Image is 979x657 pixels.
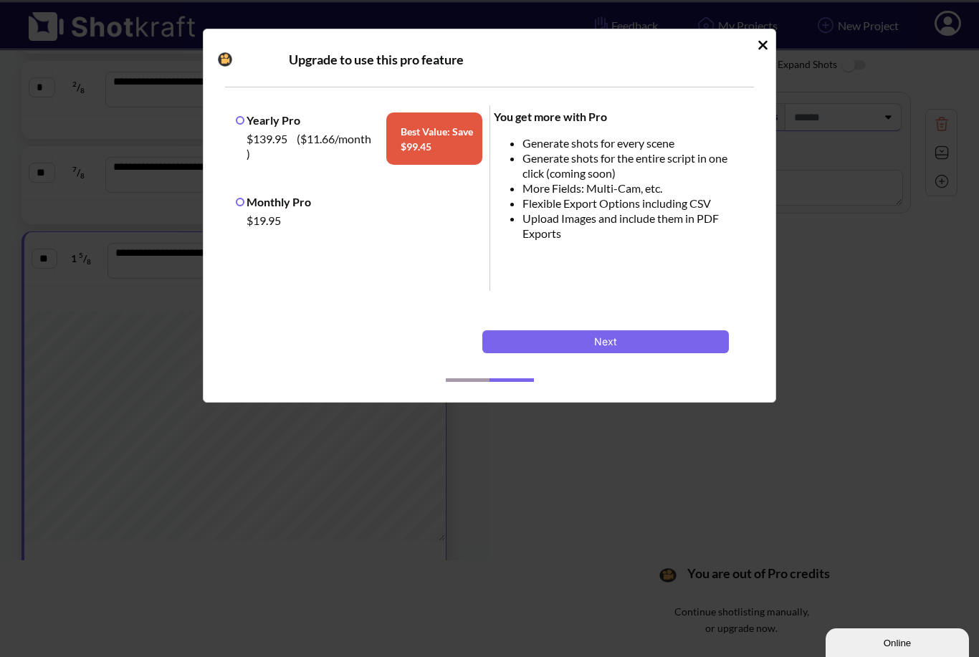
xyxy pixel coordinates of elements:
[289,51,738,68] div: Upgrade to use this pro feature
[243,209,482,231] div: $19.95
[236,113,300,127] label: Yearly Pro
[522,135,748,150] li: Generate shots for every scene
[203,29,776,403] div: Idle Modal
[522,196,748,211] li: Flexible Export Options including CSV
[214,49,236,70] img: Camera Icon
[522,150,748,181] li: Generate shots for the entire script in one click (coming soon)
[236,195,311,208] label: Monthly Pro
[494,109,748,124] div: You get more with Pro
[243,128,379,165] div: $139.95
[522,181,748,196] li: More Fields: Multi-Cam, etc.
[482,330,729,353] button: Next
[247,132,371,160] span: ( $11.66 /month )
[522,211,748,241] li: Upload Images and include them in PDF Exports
[386,112,482,165] span: Best Value: Save $ 99.45
[826,625,972,657] iframe: chat widget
